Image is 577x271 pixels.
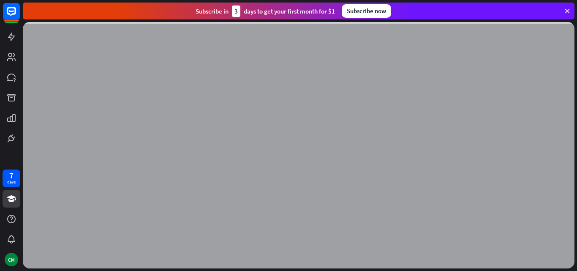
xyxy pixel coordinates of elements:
div: CM [5,253,18,266]
div: Subscribe in days to get your first month for $1 [196,5,335,17]
a: 7 days [3,170,20,187]
div: 7 [9,172,14,179]
div: 3 [232,5,240,17]
div: days [7,179,16,185]
div: Subscribe now [342,4,391,18]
